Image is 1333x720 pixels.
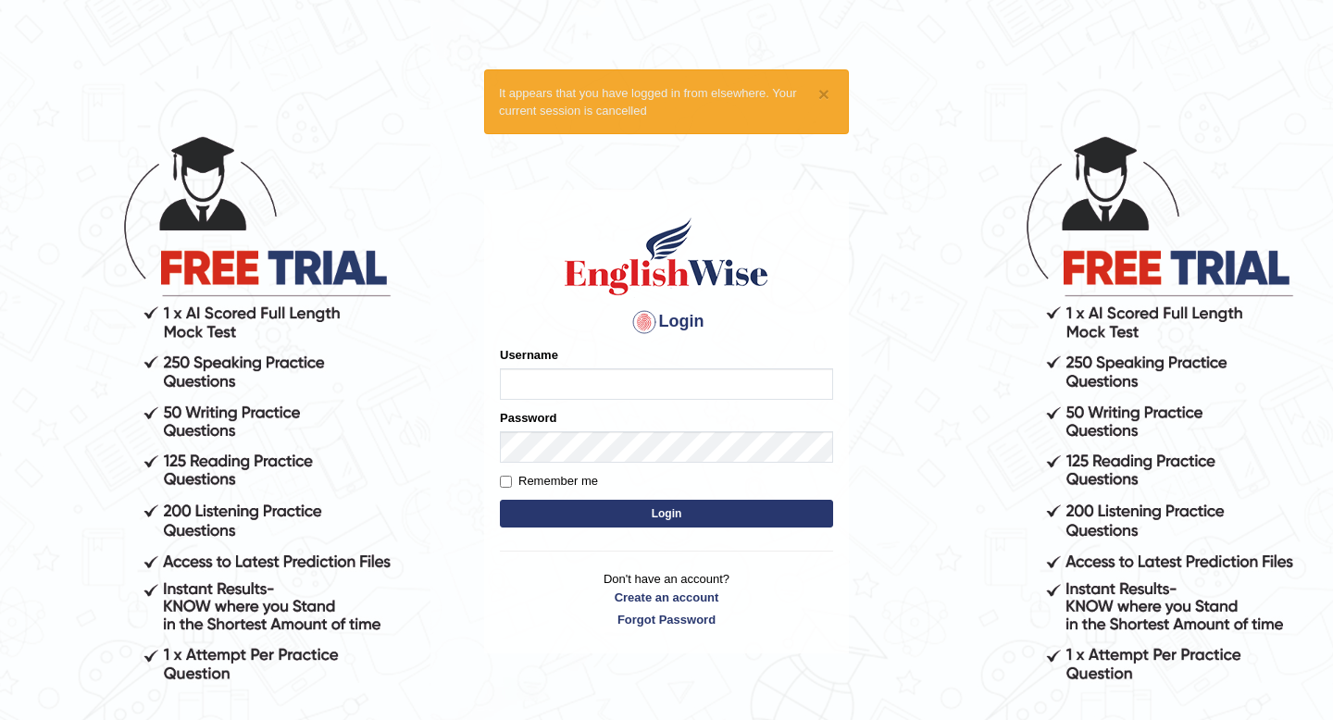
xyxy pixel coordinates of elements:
label: Username [500,346,558,364]
a: Forgot Password [500,611,833,628]
label: Remember me [500,472,598,490]
button: Login [500,500,833,528]
h4: Login [500,307,833,337]
p: Don't have an account? [500,570,833,627]
label: Password [500,409,556,427]
div: It appears that you have logged in from elsewhere. Your current session is cancelled [484,69,849,134]
a: Create an account [500,589,833,606]
input: Remember me [500,476,512,488]
img: Logo of English Wise sign in for intelligent practice with AI [561,215,772,298]
button: × [818,84,829,104]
